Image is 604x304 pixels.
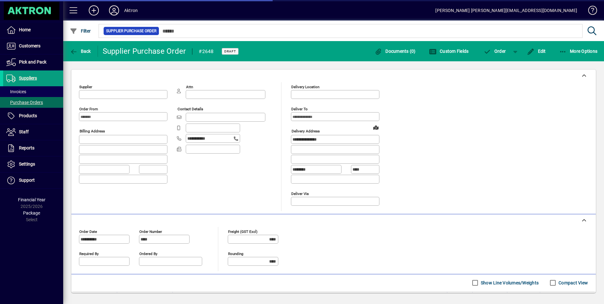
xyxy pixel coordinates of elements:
label: Show Line Volumes/Weights [480,280,539,286]
span: Documents (0) [375,49,416,54]
mat-label: Rounding [228,251,243,256]
label: Compact View [557,280,588,286]
a: Products [3,108,63,124]
button: Profile [104,5,124,16]
a: Invoices [3,86,63,97]
button: Documents (0) [373,46,417,57]
button: More Options [558,46,599,57]
a: View on map [371,122,381,132]
a: Support [3,173,63,188]
span: Custom Fields [429,49,469,54]
a: Settings [3,156,63,172]
span: Purchase Orders [6,100,43,105]
span: Draft [224,49,236,53]
mat-label: Order date [79,229,97,234]
button: Order [480,46,509,57]
a: Staff [3,124,63,140]
span: Customers [19,43,40,48]
div: Supplier Purchase Order [103,46,186,56]
span: Settings [19,161,35,167]
button: Custom Fields [427,46,470,57]
mat-label: Freight (GST excl) [228,229,257,234]
button: Edit [525,46,547,57]
span: Back [70,49,91,54]
mat-label: Order from [79,107,98,111]
div: [PERSON_NAME] [PERSON_NAME][EMAIL_ADDRESS][DOMAIN_NAME] [435,5,577,15]
span: Edit [527,49,546,54]
span: Order [483,49,506,54]
div: Aktron [124,5,138,15]
mat-label: Supplier [79,85,92,89]
span: Products [19,113,37,118]
mat-label: Required by [79,251,99,256]
button: Back [68,46,93,57]
a: Purchase Orders [3,97,63,108]
span: Filter [70,28,91,33]
a: Knowledge Base [583,1,596,22]
span: Package [23,210,40,216]
mat-label: Ordered by [139,251,157,256]
button: Add [84,5,104,16]
mat-label: Delivery Location [291,85,319,89]
span: Pick and Pack [19,59,46,64]
span: Suppliers [19,76,37,81]
a: Home [3,22,63,38]
mat-label: Order number [139,229,162,234]
div: #2648 [199,46,214,57]
span: Supplier Purchase Order [106,28,156,34]
span: Home [19,27,31,32]
mat-label: Deliver To [291,107,308,111]
span: More Options [559,49,598,54]
span: Staff [19,129,29,134]
app-page-header-button: Back [63,46,98,57]
a: Pick and Pack [3,54,63,70]
button: Filter [68,25,93,37]
span: Financial Year [18,197,45,202]
a: Reports [3,140,63,156]
a: Customers [3,38,63,54]
mat-label: Attn [186,85,193,89]
mat-label: Deliver via [291,191,309,196]
span: Support [19,178,35,183]
span: Invoices [6,89,26,94]
span: Reports [19,145,34,150]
